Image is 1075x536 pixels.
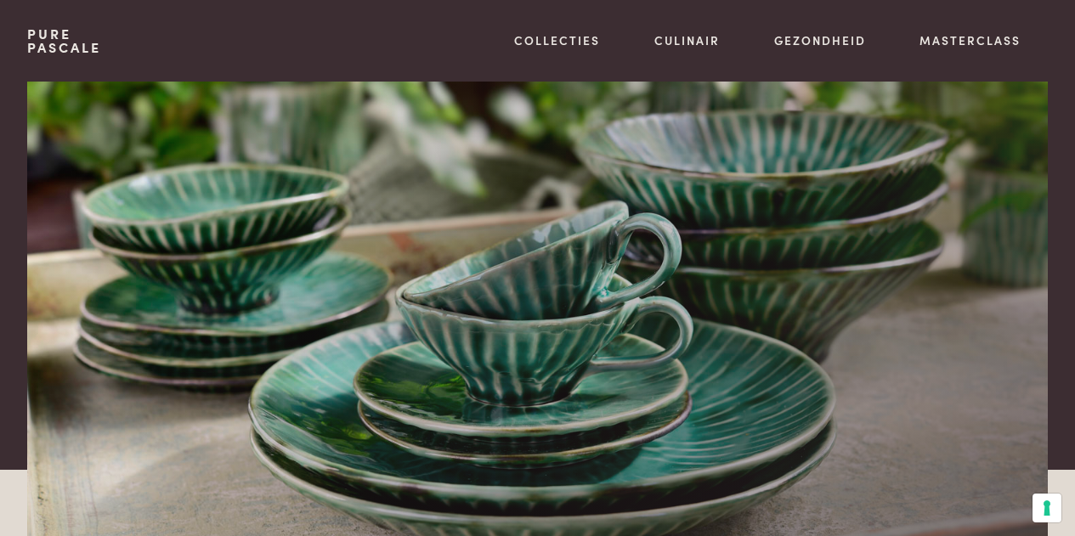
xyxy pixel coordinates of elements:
[774,31,866,49] a: Gezondheid
[1033,494,1061,522] button: Uw voorkeuren voor toestemming voor trackingtechnologieën
[919,31,1021,49] a: Masterclass
[27,27,101,54] a: PurePascale
[654,31,720,49] a: Culinair
[514,31,600,49] a: Collecties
